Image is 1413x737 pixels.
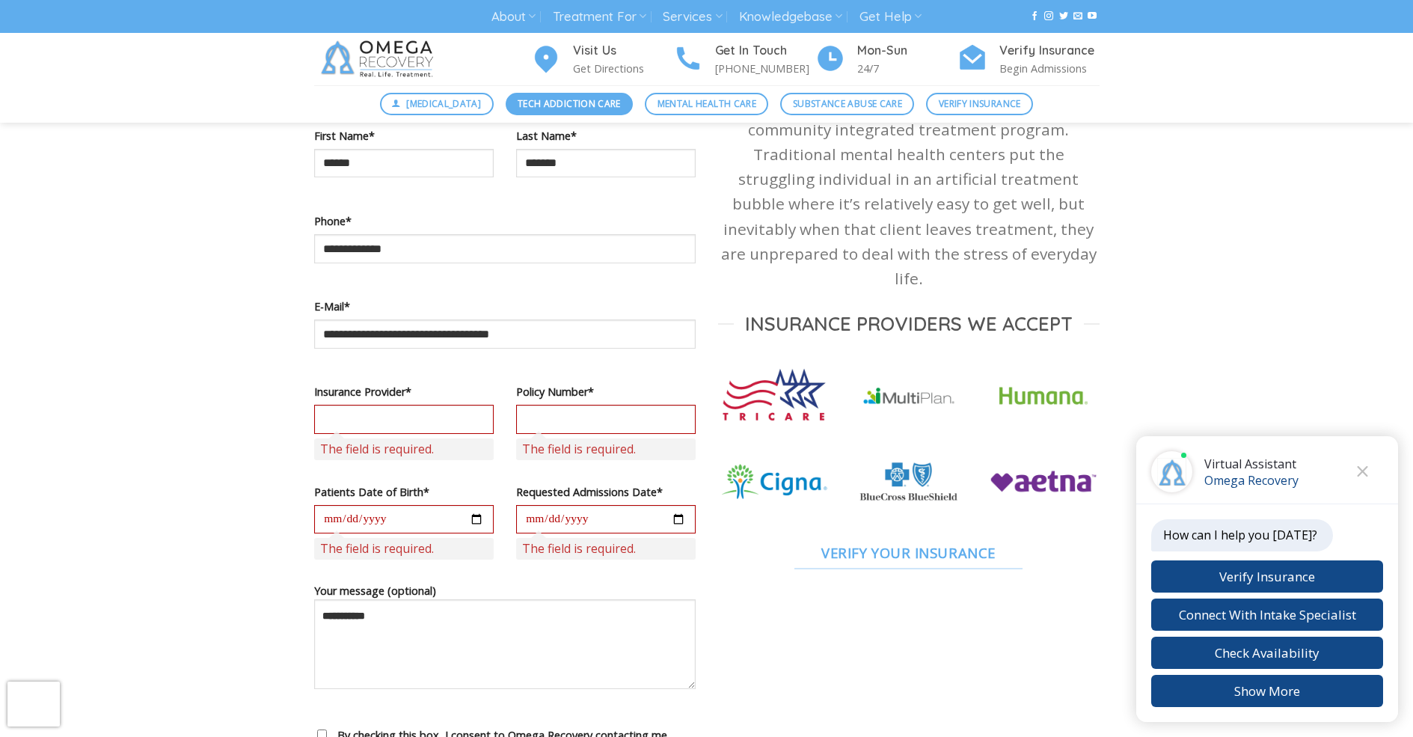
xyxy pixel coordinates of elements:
a: Treatment For [553,3,646,31]
a: Verify Insurance [926,93,1033,115]
label: Patients Date of Birth* [314,483,494,501]
a: Follow on Facebook [1030,11,1039,22]
span: Insurance Providers we Accept [745,311,1073,336]
textarea: Your message (optional) [314,599,696,689]
label: Requested Admissions Date* [516,483,696,501]
h4: Verify Insurance [999,41,1100,61]
span: [MEDICAL_DATA] [406,97,481,111]
h4: Mon-Sun [857,41,957,61]
a: Follow on Instagram [1044,11,1053,22]
label: Your message (optional) [314,582,696,700]
h4: Visit Us [573,41,673,61]
a: Visit Us Get Directions [531,41,673,78]
a: Tech Addiction Care [506,93,634,115]
a: Verify Insurance Begin Admissions [957,41,1100,78]
span: Verify Your Insurance [821,542,996,563]
span: The field is required. [516,538,696,560]
a: [MEDICAL_DATA] [380,93,494,115]
span: The field is required. [314,538,494,560]
img: Omega Recovery [314,33,445,85]
a: Verify Your Insurance [718,536,1100,570]
a: About [491,3,536,31]
span: The field is required. [516,438,696,460]
span: Verify Insurance [939,97,1021,111]
label: Insurance Provider* [314,383,494,400]
label: Phone* [314,212,696,230]
span: Substance Abuse Care [793,97,902,111]
a: Get In Touch [PHONE_NUMBER] [673,41,815,78]
span: The field is required. [314,438,494,460]
p: 24/7 [857,60,957,77]
p: Begin Admissions [999,60,1100,77]
span: Mental Health Care [658,97,756,111]
a: Follow on YouTube [1088,11,1097,22]
label: Last Name* [516,127,696,144]
span: Tech Addiction Care [518,97,621,111]
a: Send us an email [1073,11,1082,22]
a: Knowledgebase [739,3,842,31]
label: E-Mail* [314,298,696,315]
label: Policy Number* [516,383,696,400]
a: Follow on Twitter [1059,11,1068,22]
p: Get Directions [573,60,673,77]
label: First Name* [314,127,494,144]
a: Mental Health Care [645,93,768,115]
p: [PHONE_NUMBER] [715,60,815,77]
a: Substance Abuse Care [780,93,914,115]
a: Services [663,3,722,31]
h4: Get In Touch [715,41,815,61]
p: At Omega Recovery, we offer our clients the latest in mental health treatment through our communi... [718,67,1100,291]
a: Get Help [859,3,922,31]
